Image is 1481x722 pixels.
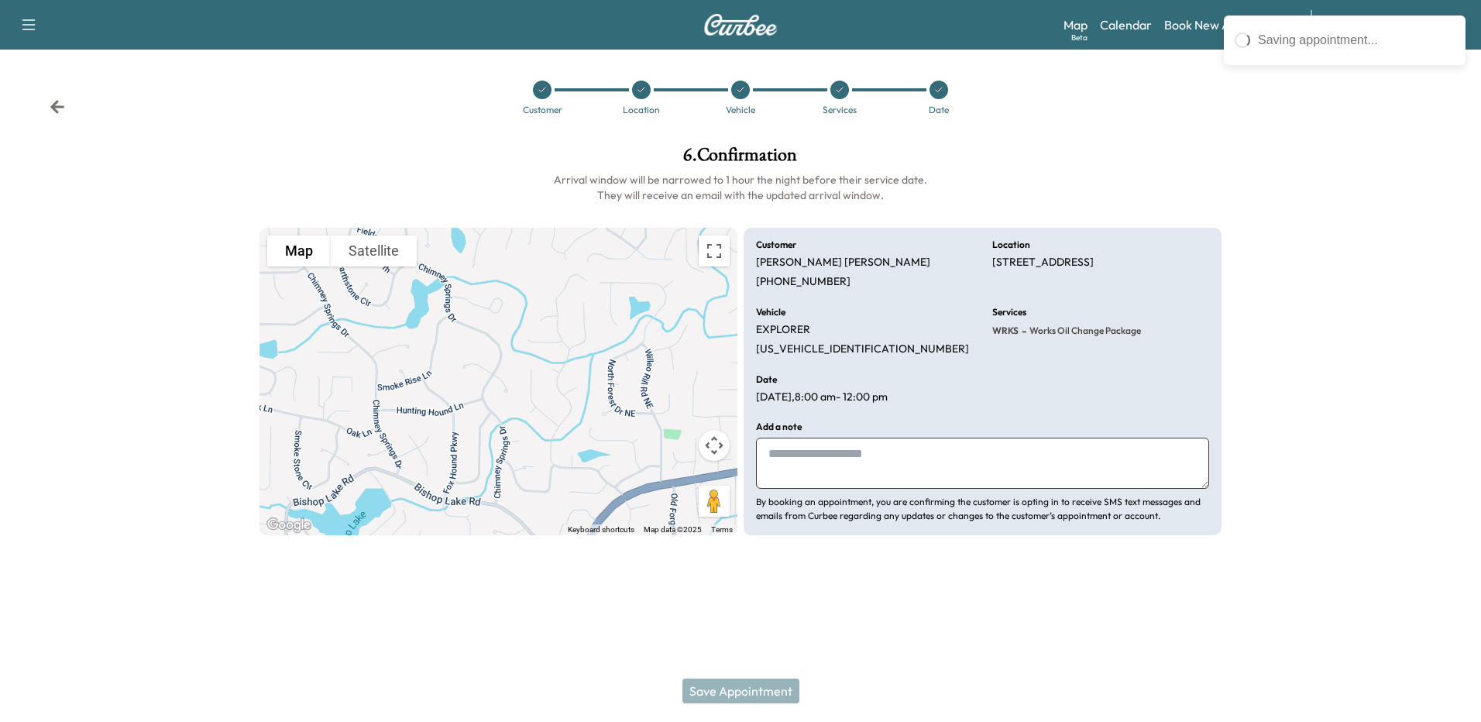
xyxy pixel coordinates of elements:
div: Services [823,105,857,115]
button: Toggle fullscreen view [699,236,730,266]
div: Beta [1071,32,1088,43]
h6: Location [992,240,1030,249]
p: [PHONE_NUMBER] [756,275,850,289]
a: Open this area in Google Maps (opens a new window) [263,515,314,535]
h6: Services [992,308,1026,317]
div: Vehicle [726,105,755,115]
h6: Customer [756,240,796,249]
button: Show street map [267,236,331,266]
div: Customer [523,105,562,115]
button: Map camera controls [699,430,730,461]
h6: Vehicle [756,308,785,317]
div: Date [929,105,949,115]
span: Works Oil Change Package [1026,325,1141,337]
p: By booking an appointment, you are confirming the customer is opting in to receive SMS text messa... [756,495,1209,523]
span: WRKS [992,325,1019,337]
p: EXPLORER [756,323,810,337]
p: [DATE] , 8:00 am - 12:00 pm [756,390,888,404]
span: Map data ©2025 [644,525,702,534]
p: [STREET_ADDRESS] [992,256,1094,270]
span: - [1019,323,1026,339]
h6: Add a note [756,422,802,431]
img: Curbee Logo [703,14,778,36]
p: [PERSON_NAME] [PERSON_NAME] [756,256,930,270]
button: Show satellite imagery [331,236,417,266]
div: Saving appointment... [1258,31,1455,50]
h6: Arrival window will be narrowed to 1 hour the night before their service date. They will receive ... [259,172,1222,203]
div: Location [623,105,660,115]
button: Drag Pegman onto the map to open Street View [699,486,730,517]
a: Calendar [1100,15,1152,34]
a: Terms (opens in new tab) [711,525,733,534]
h6: Date [756,375,777,384]
p: [US_VEHICLE_IDENTIFICATION_NUMBER] [756,342,969,356]
div: Back [50,99,65,115]
button: Keyboard shortcuts [568,524,634,535]
h1: 6 . Confirmation [259,146,1222,172]
a: Book New Appointment [1164,15,1295,34]
img: Google [263,515,314,535]
a: MapBeta [1064,15,1088,34]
